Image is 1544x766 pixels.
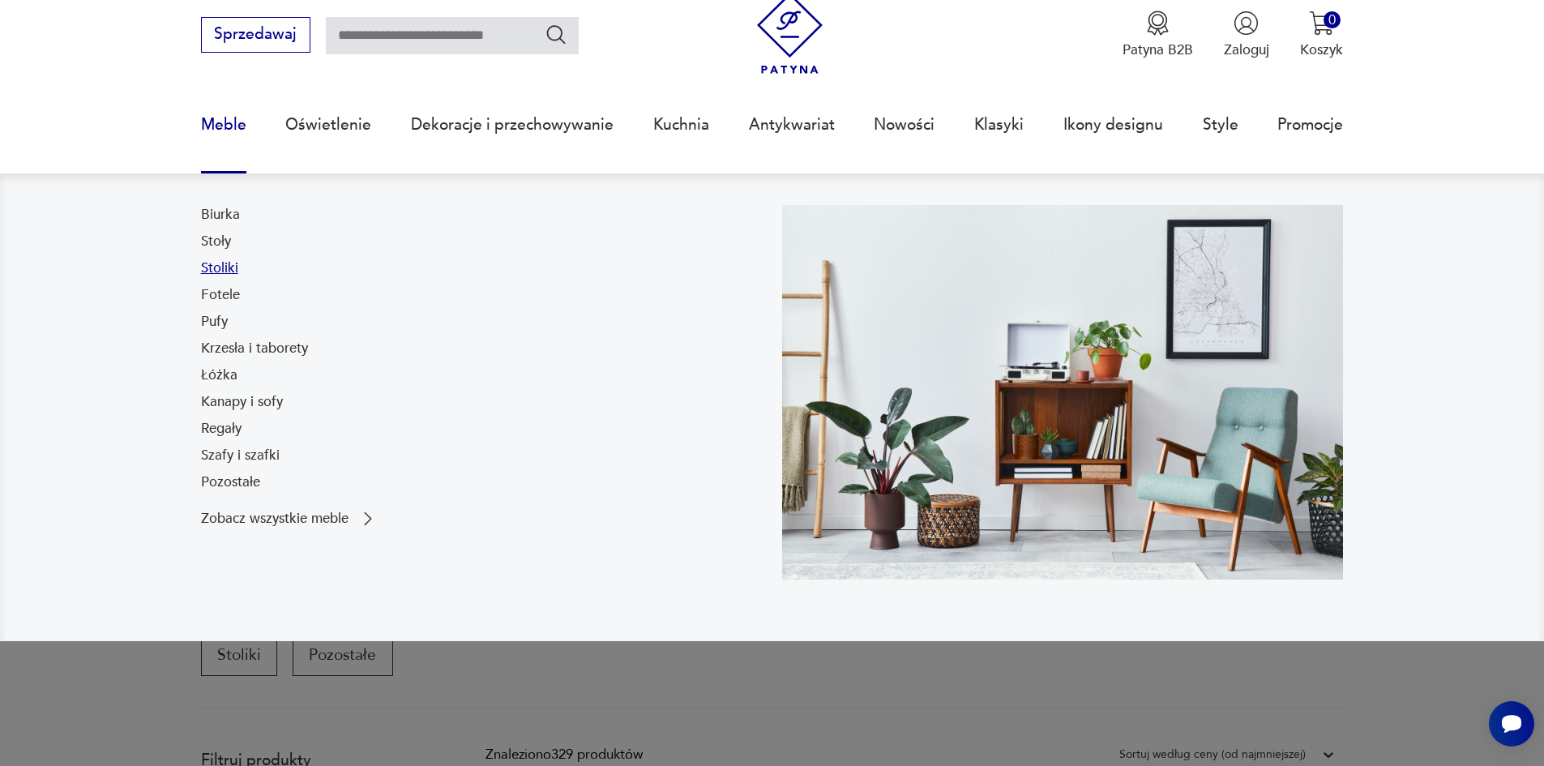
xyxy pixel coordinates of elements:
[201,285,240,305] a: Fotele
[653,88,709,162] a: Kuchnia
[411,88,614,162] a: Dekoracje i przechowywanie
[1300,41,1343,59] p: Koszyk
[201,259,238,278] a: Stoliki
[201,509,378,528] a: Zobacz wszystkie meble
[201,366,237,385] a: Łóżka
[1123,11,1193,59] a: Ikona medaluPatyna B2B
[201,473,260,492] a: Pozostałe
[1203,88,1238,162] a: Style
[974,88,1024,162] a: Klasyki
[201,17,310,53] button: Sprzedawaj
[1309,11,1334,36] img: Ikona koszyka
[285,88,371,162] a: Oświetlenie
[1063,88,1163,162] a: Ikony designu
[201,88,246,162] a: Meble
[201,419,242,439] a: Regały
[1300,11,1343,59] button: 0Koszyk
[1224,11,1269,59] button: Zaloguj
[201,392,283,412] a: Kanapy i sofy
[201,512,349,525] p: Zobacz wszystkie meble
[1145,11,1170,36] img: Ikona medalu
[1123,11,1193,59] button: Patyna B2B
[201,312,228,332] a: Pufy
[874,88,935,162] a: Nowości
[749,88,835,162] a: Antykwariat
[201,29,310,42] a: Sprzedawaj
[1123,41,1193,59] p: Patyna B2B
[1489,701,1534,747] iframe: Smartsupp widget button
[1277,88,1343,162] a: Promocje
[782,205,1344,580] img: 969d9116629659dbb0bd4e745da535dc.jpg
[1224,41,1269,59] p: Zaloguj
[201,232,231,251] a: Stoły
[545,23,568,46] button: Szukaj
[201,205,240,225] a: Biurka
[1234,11,1259,36] img: Ikonka użytkownika
[1324,11,1341,28] div: 0
[201,446,280,465] a: Szafy i szafki
[201,339,308,358] a: Krzesła i taborety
